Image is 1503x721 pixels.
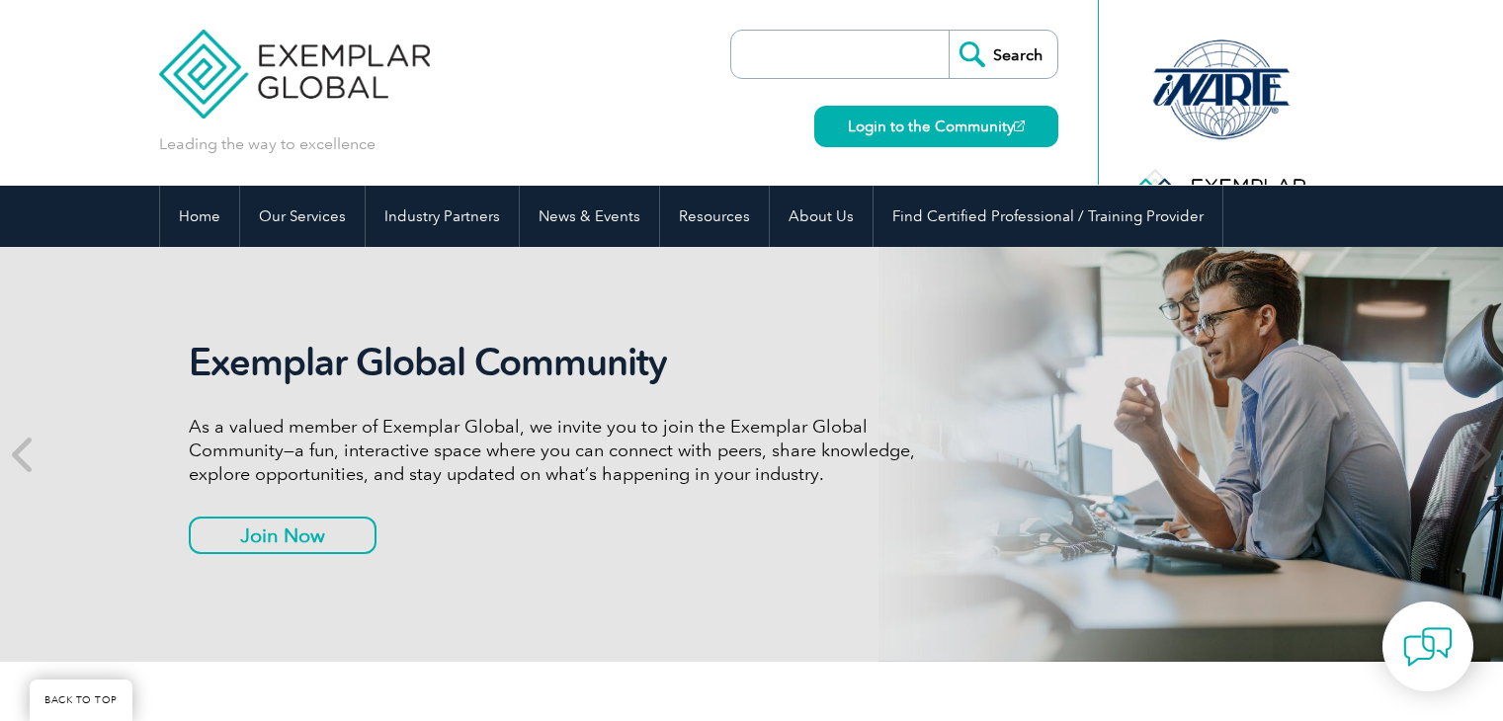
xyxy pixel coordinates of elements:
img: contact-chat.png [1403,622,1453,672]
p: Leading the way to excellence [159,133,376,155]
a: Login to the Community [814,106,1058,147]
a: Our Services [240,186,365,247]
a: BACK TO TOP [30,680,132,721]
a: Industry Partners [366,186,519,247]
a: About Us [770,186,873,247]
input: Search [949,31,1057,78]
a: News & Events [520,186,659,247]
h2: Exemplar Global Community [189,340,930,385]
a: Resources [660,186,769,247]
a: Find Certified Professional / Training Provider [874,186,1222,247]
p: As a valued member of Exemplar Global, we invite you to join the Exemplar Global Community—a fun,... [189,415,930,486]
img: open_square.png [1014,120,1025,131]
a: Join Now [189,517,376,554]
a: Home [160,186,239,247]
